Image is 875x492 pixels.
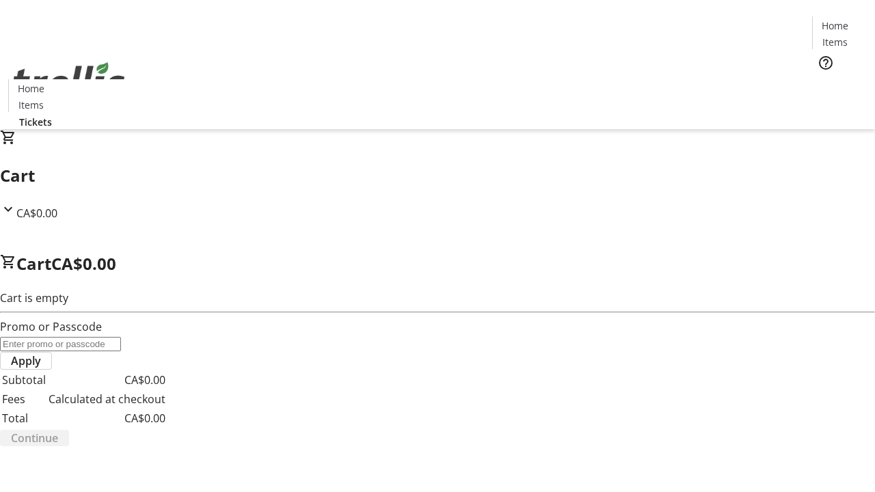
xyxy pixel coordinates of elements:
[1,390,46,408] td: Fees
[1,371,46,389] td: Subtotal
[822,35,848,49] span: Items
[18,81,44,96] span: Home
[11,353,41,369] span: Apply
[813,18,857,33] a: Home
[16,206,57,221] span: CA$0.00
[8,47,130,115] img: Orient E2E Organization gAGAplvE66's Logo
[813,35,857,49] a: Items
[812,79,867,94] a: Tickets
[9,98,53,112] a: Items
[19,115,52,129] span: Tickets
[18,98,44,112] span: Items
[823,79,856,94] span: Tickets
[9,81,53,96] a: Home
[48,371,166,389] td: CA$0.00
[48,390,166,408] td: Calculated at checkout
[1,409,46,427] td: Total
[48,409,166,427] td: CA$0.00
[8,115,63,129] a: Tickets
[822,18,848,33] span: Home
[51,252,116,275] span: CA$0.00
[812,49,839,77] button: Help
